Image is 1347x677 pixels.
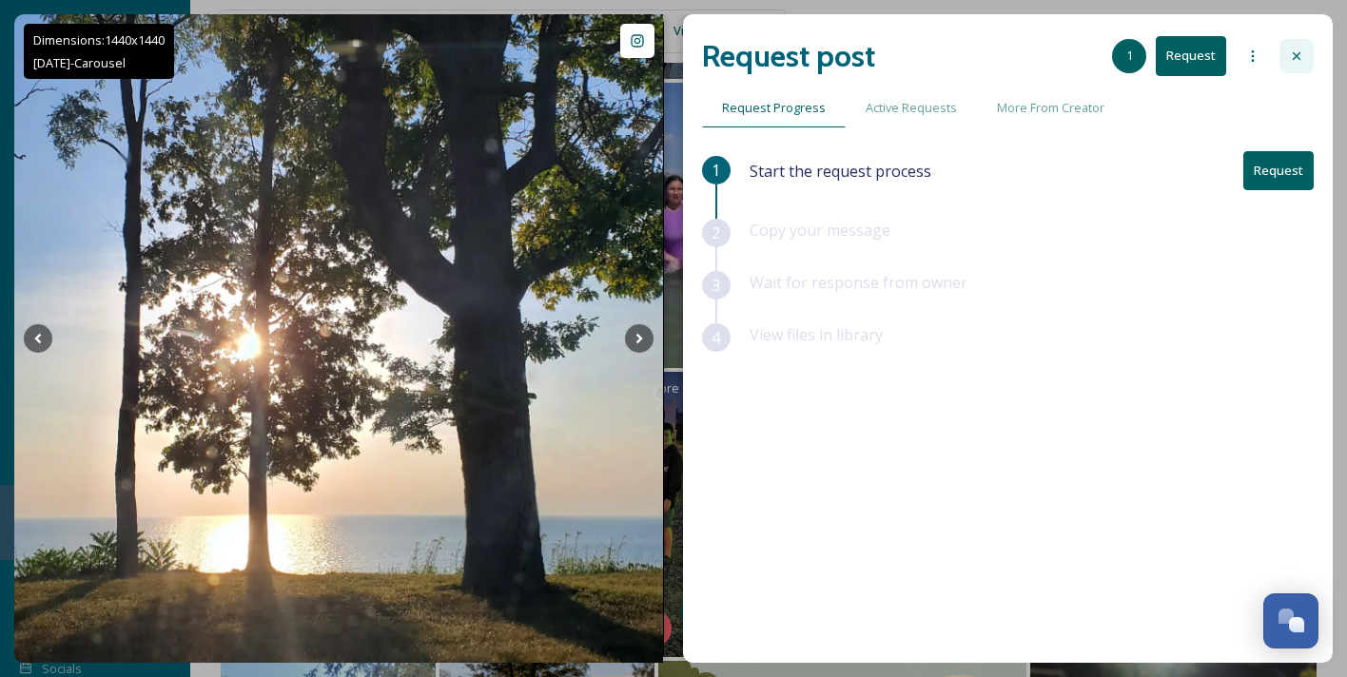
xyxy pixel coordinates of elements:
[65,560,168,581] span: @ kaychicmitch
[1126,47,1133,65] span: 1
[750,160,931,183] span: Start the request process
[1243,151,1314,190] button: Request
[712,274,720,297] span: 3
[702,33,875,79] h2: Request post
[750,272,967,293] span: Wait for response from owner
[712,326,720,349] span: 4
[750,220,890,241] span: Copy your message
[597,569,654,586] span: View Post
[24,610,649,650] span: Pretty perfect beach day. Cooler full of snacks and a shanty full of friends. #puremichigan you w...
[722,99,826,117] span: Request Progress
[65,559,168,582] a: @kaychicmitch
[997,99,1104,117] span: More From Creator
[33,31,165,48] span: Dimensions: 1440 x 1440
[14,14,663,663] img: Pretty perfect beach day. Cooler full of snacks and a shanty full of friends. #puremichigan you w...
[1263,593,1318,648] button: Open Chat
[33,54,126,71] span: [DATE] - Carousel
[597,569,654,587] a: View Post
[866,99,957,117] span: Active Requests
[712,159,720,182] span: 1
[750,324,883,345] span: View files in library
[712,222,720,244] span: 2
[65,582,168,595] span: Posted 1 day ago
[1156,36,1226,75] button: Request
